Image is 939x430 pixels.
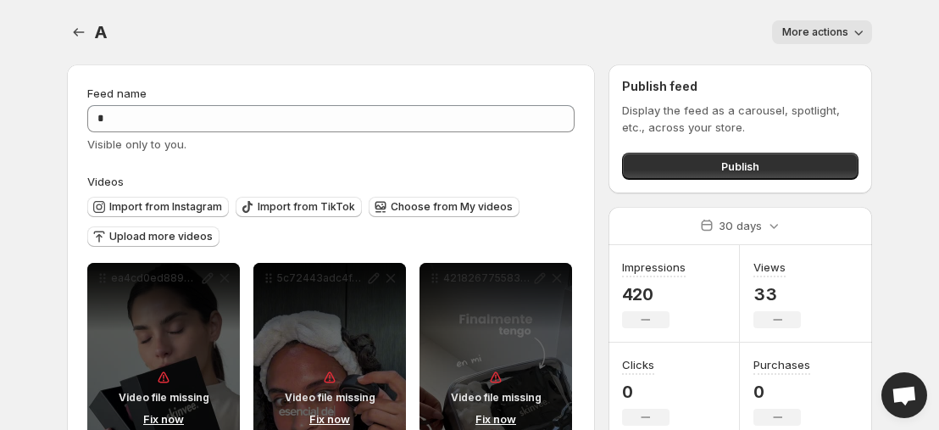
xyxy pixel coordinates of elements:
[772,20,872,44] button: More actions
[622,382,670,402] p: 0
[470,410,521,428] button: Fix now
[782,25,848,39] span: More actions
[87,197,229,217] button: Import from Instagram
[138,410,189,428] button: Fix now
[258,200,355,214] span: Import from TikTok
[304,410,355,428] button: Fix now
[391,200,513,214] span: Choose from My videos
[622,284,686,304] p: 420
[119,391,209,405] p: Video file missing
[719,217,762,234] p: 30 days
[87,87,147,100] span: Feed name
[451,391,542,405] p: Video file missing
[881,372,927,418] a: Open chat
[753,284,801,304] p: 33
[753,356,810,373] h3: Purchases
[721,158,759,175] span: Publish
[622,259,686,276] h3: Impressions
[109,200,222,214] span: Import from Instagram
[622,153,858,180] button: Publish
[87,226,219,247] button: Upload more videos
[67,20,91,44] button: Settings
[753,382,810,402] p: 0
[622,356,654,373] h3: Clicks
[87,137,186,151] span: Visible only to you.
[622,102,858,136] p: Display the feed as a carousel, spotlight, etc., across your store.
[369,197,520,217] button: Choose from My videos
[285,391,375,405] p: Video file missing
[236,197,362,217] button: Import from TikTok
[753,259,786,276] h3: Views
[94,22,108,42] span: A
[109,230,213,243] span: Upload more videos
[622,78,858,95] h2: Publish feed
[87,175,124,188] span: Videos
